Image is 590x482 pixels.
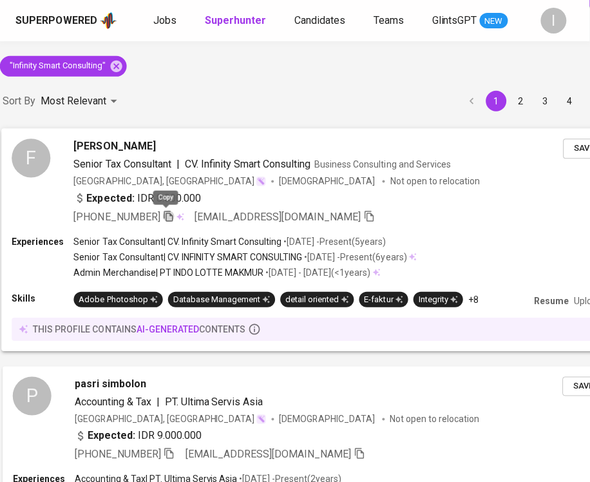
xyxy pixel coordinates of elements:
[74,139,156,154] span: [PERSON_NAME]
[74,210,160,222] span: [PHONE_NUMBER]
[186,448,352,461] span: [EMAIL_ADDRESS][DOMAIN_NAME]
[74,266,264,279] p: Admin Merchandise | PT INDO LOTTE MAKMUR
[280,175,377,188] span: [DEMOGRAPHIC_DATA]
[541,8,567,34] div: I
[303,251,407,264] p: • [DATE] - Present ( 6 years )
[374,13,406,29] a: Teams
[469,293,479,306] p: +8
[280,413,377,426] span: [DEMOGRAPHIC_DATA]
[75,448,161,461] span: [PHONE_NUMBER]
[75,413,267,426] div: [GEOGRAPHIC_DATA], [GEOGRAPHIC_DATA]
[256,176,267,186] img: magic_wand.svg
[74,175,267,188] div: [GEOGRAPHIC_DATA], [GEOGRAPHIC_DATA]
[365,294,403,306] div: E-faktur
[74,158,171,170] span: Senior Tax Consultant
[205,13,269,29] a: Superhunter
[374,14,404,26] span: Teams
[256,414,267,425] img: magic_wand.svg
[15,14,97,28] div: Superpowered
[74,235,282,247] p: Senior Tax Consultant | CV. Infinity Smart Consulting
[173,294,270,306] div: Database Management
[75,396,151,409] span: Accounting & Tax
[185,158,311,170] span: CV. Infinity Smart Consulting
[15,11,117,30] a: Superpoweredapp logo
[390,413,480,426] p: Not open to relocation
[176,157,180,172] span: |
[560,91,580,111] button: Go to page 4
[12,139,50,177] div: F
[157,395,160,410] span: |
[390,175,480,188] p: Not open to relocation
[432,14,477,26] span: GlintsGPT
[41,93,106,109] p: Most Relevant
[165,396,263,409] span: PT. Ultima Servis Asia
[153,13,179,29] a: Jobs
[205,14,266,26] b: Superhunter
[3,93,35,109] p: Sort By
[75,377,146,392] span: pasri simbolon
[41,90,122,113] div: Most Relevant
[88,429,135,444] b: Expected:
[294,13,348,29] a: Candidates
[511,91,531,111] button: Go to page 2
[75,429,202,444] div: IDR 9.000.000
[286,294,349,306] div: detail oriented
[12,292,73,305] p: Skills
[137,324,199,334] span: AI-generated
[87,190,135,206] b: Expected:
[535,294,569,307] p: Resume
[12,235,73,247] p: Experiences
[486,91,507,111] button: page 1
[282,235,386,247] p: • [DATE] - Present ( 5 years )
[13,377,52,416] div: P
[480,15,508,28] span: NEW
[74,190,202,206] div: IDR 8.000.000
[153,14,176,26] span: Jobs
[33,323,246,336] p: this profile contains contents
[535,91,556,111] button: Go to page 3
[264,266,371,279] p: • [DATE] - [DATE] ( <1 years )
[294,14,345,26] span: Candidates
[100,11,117,30] img: app logo
[195,210,361,222] span: [EMAIL_ADDRESS][DOMAIN_NAME]
[315,159,452,169] span: Business Consulting and Services
[432,13,508,29] a: GlintsGPT NEW
[419,294,458,306] div: Integrity
[79,294,158,306] div: Adobe Photoshop
[74,251,303,264] p: Senior Tax Consultant | CV. INFINITY SMART CONSULTING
